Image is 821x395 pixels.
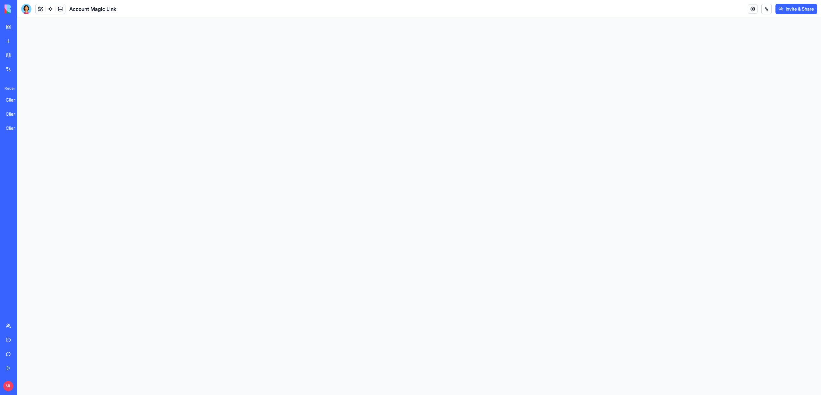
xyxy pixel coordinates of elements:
button: Invite & Share [775,4,817,14]
div: Client & Invoice Manager [6,125,24,131]
div: Client & Invoice Manager [6,97,24,103]
div: Client & Invoice Manager [6,111,24,117]
a: Client & Invoice Manager [2,122,28,135]
span: Recent [2,86,15,91]
span: ML [3,381,13,391]
span: Account Magic Link [69,5,116,13]
img: logo [4,4,44,13]
a: Client & Invoice Manager [2,94,28,106]
a: Client & Invoice Manager [2,108,28,120]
